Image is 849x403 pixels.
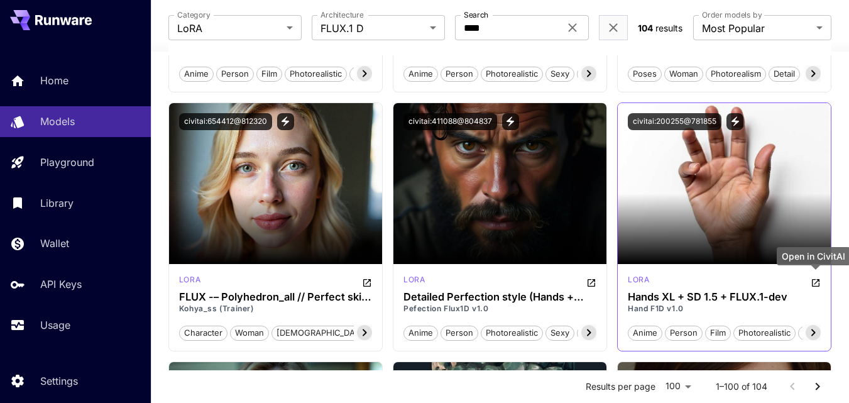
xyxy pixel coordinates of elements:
span: 104 [638,23,653,33]
div: FLUX.1 D [628,274,649,289]
button: civitai:411088@804837 [403,113,497,130]
h3: Detailed Perfection style (Hands + Feet + Face + Body + All in one) XL + F1D + SD1.5 + Pony [403,291,596,303]
h3: FLUX -– Polyhedron_all // Perfect skin. Perfect hands. Perfect eyes. (m/f) [179,291,372,303]
span: film [706,327,730,340]
button: character [179,324,227,341]
button: film [705,324,731,341]
button: woman [230,324,269,341]
label: Category [177,9,211,20]
span: person [441,327,478,340]
button: Open in CivitAI [811,274,821,289]
button: person [216,65,254,82]
span: woman [231,327,268,340]
button: View trigger words [277,113,294,130]
button: anime [403,324,438,341]
span: film [257,68,282,80]
button: View trigger words [502,113,519,130]
p: Playground [40,155,94,170]
span: photorealistic [481,68,542,80]
p: lora [403,274,425,285]
button: person [665,324,703,341]
div: FLUX.1 D [403,274,425,289]
span: sexy [350,68,378,80]
button: Open in CivitAI [362,274,372,289]
p: lora [179,274,200,285]
div: 100 [660,377,696,395]
button: civitai:654412@812320 [179,113,272,130]
button: sexy [798,324,827,341]
p: Settings [40,373,78,389]
button: photorealism [706,65,766,82]
p: Kohya_ss (Trainer) [179,303,372,314]
button: photorealistic [285,65,347,82]
span: sexy [546,327,574,340]
button: sexy [545,65,574,82]
span: person [217,68,253,80]
span: Most Popular [702,21,811,36]
button: person [441,65,478,82]
label: Search [464,9,488,20]
button: skins [577,65,608,82]
button: skins [577,324,608,341]
button: person [441,324,478,341]
button: View trigger words [726,113,743,130]
span: photorealism [706,68,765,80]
span: woman [665,68,703,80]
label: Order models by [702,9,762,20]
button: film [256,65,282,82]
p: 1–100 of 104 [716,380,767,393]
span: anime [628,327,662,340]
span: sexy [546,68,574,80]
span: person [666,327,702,340]
p: API Keys [40,277,82,292]
button: sexy [349,65,378,82]
span: photorealistic [481,327,542,340]
div: FLUX.1 D [179,274,200,289]
p: Home [40,73,68,88]
h3: Hands XL + SD 1.5 + FLUX.1-dev [628,291,821,303]
label: Architecture [320,9,363,20]
button: photorealistic [481,65,543,82]
span: person [441,68,478,80]
span: LoRA [177,21,282,36]
span: FLUX.1 D [320,21,425,36]
span: skins [578,327,607,340]
p: Models [40,114,75,129]
span: results [655,23,682,33]
span: character [180,327,227,340]
span: anime [404,327,437,340]
button: detail [769,65,800,82]
button: photorealistic [481,324,543,341]
p: Pefection Flux1D v1.0 [403,303,596,314]
button: poses [628,65,662,82]
p: Library [40,196,74,211]
span: skins [578,68,607,80]
button: anime [628,324,662,341]
span: anime [180,68,213,80]
button: Clear filters (2) [606,20,621,36]
p: Results per page [586,380,655,393]
p: lora [628,274,649,285]
button: woman [664,65,703,82]
span: [DEMOGRAPHIC_DATA] [272,327,372,340]
span: sexy [799,327,826,340]
button: sexy [545,324,574,341]
span: anime [404,68,437,80]
span: poses [628,68,661,80]
button: civitai:200255@781855 [628,113,721,130]
span: photorealistic [734,327,795,340]
span: photorealistic [285,68,346,80]
p: Usage [40,317,70,333]
button: [DEMOGRAPHIC_DATA] [271,324,373,341]
span: detail [769,68,799,80]
button: Go to next page [805,374,830,399]
button: photorealistic [733,324,796,341]
button: anime [179,65,214,82]
p: Hand F1D v1.0 [628,303,821,314]
button: Open in CivitAI [586,274,596,289]
p: Wallet [40,236,69,251]
button: anime [403,65,438,82]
